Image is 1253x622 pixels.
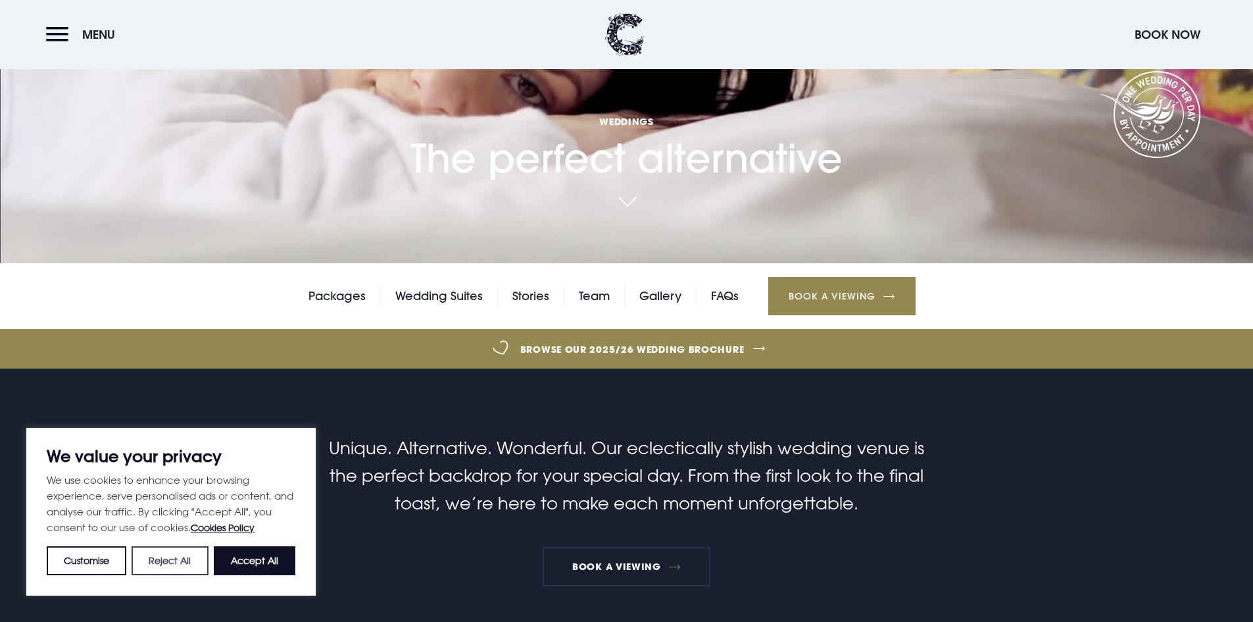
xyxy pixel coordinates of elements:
[191,522,255,533] a: Cookies Policy
[214,546,295,575] button: Accept All
[26,428,316,596] div: We value your privacy
[47,472,295,536] p: We use cookies to enhance your browsing experience, serve personalised ads or content, and analys...
[1128,20,1207,49] button: Book Now
[768,277,916,315] a: Book a Viewing
[46,20,122,49] button: Menu
[639,286,681,306] a: Gallery
[395,286,483,306] a: Wedding Suites
[410,38,843,182] h1: The perfect alternative
[711,286,739,306] a: FAQs
[82,27,115,42] span: Menu
[605,13,645,56] img: Clandeboye Lodge
[132,546,208,575] button: Reject All
[47,448,295,464] p: We value your privacy
[512,286,549,306] a: Stories
[543,547,711,586] a: Book a viewing
[579,286,610,306] a: Team
[308,286,366,306] a: Packages
[410,115,843,128] span: Weddings
[313,434,939,517] p: Unique. Alternative. Wonderful. Our eclectically stylish wedding venue is the perfect backdrop fo...
[47,546,126,575] button: Customise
